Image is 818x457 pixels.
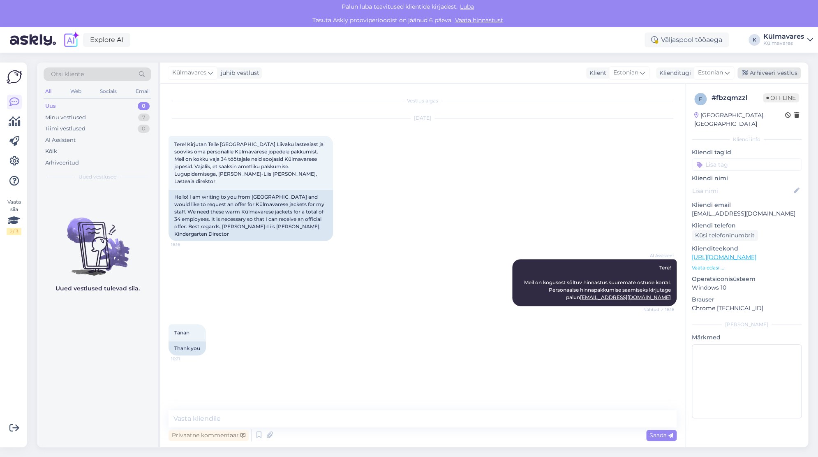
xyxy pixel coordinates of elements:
p: Chrome [TECHNICAL_ID] [692,304,802,313]
div: Uus [45,102,56,110]
div: Väljaspool tööaega [645,32,729,47]
span: 16:21 [171,356,202,362]
span: f [699,96,702,102]
span: Estonian [613,68,638,77]
span: Tere! Kirjutan Teile [GEOGRAPHIC_DATA] Liivaku lasteaiast ja sooviks oma personalile Külmavarese ... [174,141,325,184]
p: Operatsioonisüsteem [692,275,802,283]
a: Explore AI [83,33,130,47]
img: explore-ai [62,31,80,49]
div: Kõik [45,147,57,155]
div: Klient [586,69,606,77]
span: Luba [458,3,476,10]
div: Klienditugi [656,69,691,77]
span: Nähtud ✓ 16:16 [643,306,674,313]
img: No chats [37,203,158,277]
div: Külmavares [763,40,804,46]
img: Askly Logo [7,69,22,85]
span: Uued vestlused [79,173,117,181]
div: Thank you [169,341,206,355]
div: Minu vestlused [45,114,86,122]
div: 0 [138,125,150,133]
div: [GEOGRAPHIC_DATA], [GEOGRAPHIC_DATA] [694,111,785,128]
a: [EMAIL_ADDRESS][DOMAIN_NAME] [580,294,671,300]
div: Email [134,86,151,97]
div: K [749,34,760,46]
a: Vaata hinnastust [453,16,506,24]
p: Windows 10 [692,283,802,292]
p: Klienditeekond [692,244,802,253]
span: Tänan [174,329,189,336]
p: Kliendi email [692,201,802,209]
div: Vaata siia [7,198,21,235]
p: Kliendi tag'id [692,148,802,157]
span: Offline [763,93,799,102]
p: Uued vestlused tulevad siia. [55,284,140,293]
span: Tere! Meil on kogusest sõltuv hinnastus suuremate ostude korral. Personaalse hinnapakkumise saami... [524,264,672,300]
span: AI Assistent [643,253,674,259]
div: Arhiveeritud [45,159,79,167]
span: Otsi kliente [51,70,84,79]
div: All [44,86,53,97]
div: 2 / 3 [7,228,21,235]
a: KülmavaresKülmavares [763,33,813,46]
p: Brauser [692,295,802,304]
div: Arhiveeri vestlus [737,67,801,79]
p: Märkmed [692,333,802,342]
input: Lisa tag [692,158,802,171]
span: Estonian [698,68,723,77]
div: juhib vestlust [217,69,259,77]
div: # fbzqmzzl [712,93,763,103]
p: [EMAIL_ADDRESS][DOMAIN_NAME] [692,209,802,218]
div: Privaatne kommentaar [169,430,249,441]
p: Vaata edasi ... [692,264,802,271]
div: Küsi telefoninumbrit [692,230,758,241]
div: AI Assistent [45,136,76,144]
div: Külmavares [763,33,804,40]
div: Kliendi info [692,136,802,143]
div: Tiimi vestlused [45,125,85,133]
div: [DATE] [169,114,677,122]
span: Külmavares [172,68,206,77]
div: Hello! I am writing to you from [GEOGRAPHIC_DATA] and would like to request an offer for Külmavar... [169,190,333,241]
a: [URL][DOMAIN_NAME] [692,253,756,261]
div: Socials [98,86,118,97]
p: Kliendi telefon [692,221,802,230]
span: 16:16 [171,241,202,248]
div: [PERSON_NAME] [692,321,802,328]
span: Saada [649,431,673,439]
input: Lisa nimi [692,186,792,195]
p: Kliendi nimi [692,174,802,183]
div: Web [69,86,83,97]
div: 0 [138,102,150,110]
div: Vestlus algas [169,97,677,104]
div: 7 [138,114,150,122]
